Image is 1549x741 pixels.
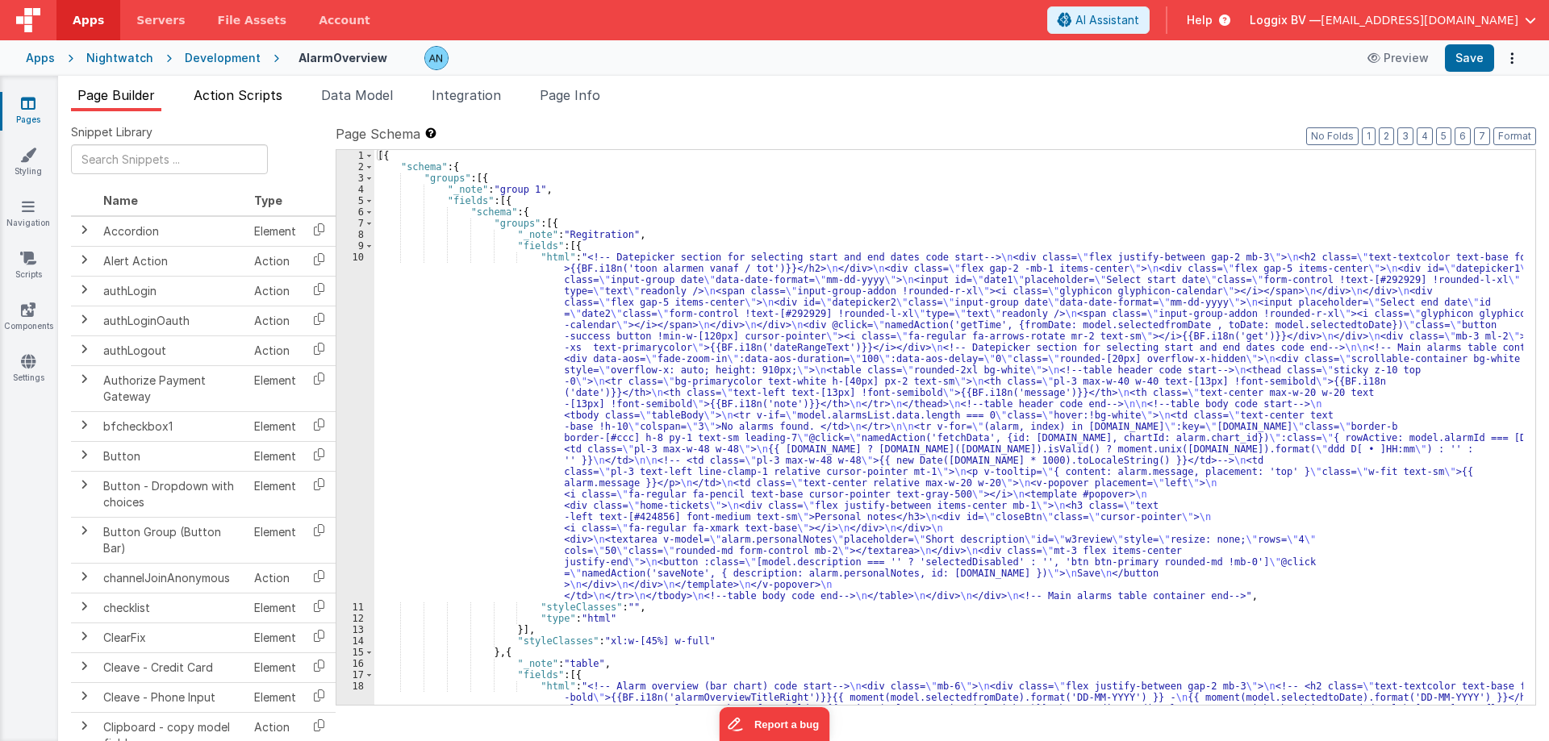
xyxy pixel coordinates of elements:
button: 3 [1397,127,1413,145]
div: 10 [336,252,374,602]
span: Loggix BV — [1250,12,1321,28]
span: Page Builder [77,87,155,103]
td: Authorize Payment Gateway [97,365,248,411]
span: Name [103,194,138,207]
div: 5 [336,195,374,206]
div: Apps [26,50,55,66]
div: 4 [336,184,374,195]
span: Integration [432,87,501,103]
td: Action [248,335,303,365]
td: authLogin [97,276,248,306]
div: 13 [336,624,374,635]
td: Button [97,441,248,471]
div: 1 [336,150,374,161]
td: Action [248,563,303,593]
button: Format [1493,127,1536,145]
td: Button Group (Button Bar) [97,517,248,563]
td: Element [248,593,303,622]
button: 4 [1417,127,1433,145]
div: 3 [336,173,374,184]
td: Cleave - Phone Input [97,682,248,712]
td: Element [248,652,303,682]
div: Nightwatch [86,50,153,66]
td: Element [248,411,303,441]
td: Element [248,365,303,411]
input: Search Snippets ... [71,144,268,174]
span: Apps [73,12,104,28]
span: Action Scripts [194,87,282,103]
div: 11 [336,602,374,613]
iframe: Marker.io feedback button [720,707,830,741]
td: Element [248,682,303,712]
td: Action [248,276,303,306]
button: 1 [1362,127,1376,145]
td: Element [248,441,303,471]
div: 17 [336,669,374,681]
div: 16 [336,658,374,669]
img: f1d78738b441ccf0e1fcb79415a71bae [425,47,448,69]
button: Save [1445,44,1494,72]
td: Element [248,622,303,652]
span: AI Assistant [1075,12,1139,28]
button: 2 [1379,127,1394,145]
span: Data Model [321,87,393,103]
button: Loggix BV — [EMAIL_ADDRESS][DOMAIN_NAME] [1250,12,1536,28]
td: Cleave - Credit Card [97,652,248,682]
div: 12 [336,613,374,624]
td: Element [248,471,303,517]
span: Snippet Library [71,124,152,140]
td: bfcheckbox1 [97,411,248,441]
div: 7 [336,218,374,229]
span: [EMAIL_ADDRESS][DOMAIN_NAME] [1321,12,1518,28]
td: ClearFix [97,622,248,652]
button: No Folds [1306,127,1359,145]
td: Accordion [97,216,248,247]
button: 5 [1436,127,1451,145]
div: Development [185,50,261,66]
button: 6 [1455,127,1471,145]
span: Type [254,194,282,207]
span: Page Info [540,87,600,103]
td: Element [248,216,303,247]
td: Element [248,517,303,563]
td: checklist [97,593,248,622]
span: File Assets [218,12,287,28]
button: Preview [1358,45,1438,71]
div: 8 [336,229,374,240]
div: 9 [336,240,374,252]
span: Help [1187,12,1213,28]
td: Alert Action [97,246,248,276]
button: AI Assistant [1047,6,1150,34]
span: Page Schema [336,124,420,144]
td: Action [248,306,303,335]
td: channelJoinAnonymous [97,563,248,593]
div: 14 [336,635,374,647]
div: 2 [336,161,374,173]
td: authLoginOauth [97,306,248,335]
button: Options [1501,47,1523,69]
button: 7 [1474,127,1490,145]
td: Action [248,246,303,276]
span: Servers [136,12,185,28]
td: Button - Dropdown with choices [97,471,248,517]
div: 15 [336,647,374,658]
h4: AlarmOverview [299,52,387,64]
div: 6 [336,206,374,218]
td: authLogout [97,335,248,365]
